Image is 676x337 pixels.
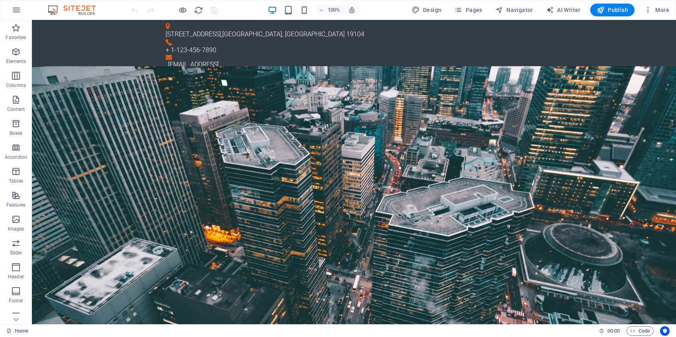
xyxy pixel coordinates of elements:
i: Reload page [194,6,203,15]
span: AI Writer [546,6,581,14]
button: 100% [316,5,344,15]
p: Header [8,274,24,280]
button: Pages [451,4,485,16]
span: Navigator [495,6,533,14]
p: Elements [6,58,26,65]
button: Navigator [492,4,536,16]
div: Design (Ctrl+Alt+Y) [409,4,445,16]
p: Images [8,226,24,232]
button: More [641,4,672,16]
p: Content [7,106,25,112]
span: More [644,6,669,14]
span: Code [630,326,650,336]
img: Editor Logo [46,5,106,15]
p: Columns [6,82,26,89]
a: Click to cancel selection. Double-click to open Pages [6,326,28,336]
button: reload [194,5,203,15]
button: Publish [590,4,634,16]
h6: Session time [599,326,620,336]
p: Favorites [6,34,26,41]
p: Boxes [10,130,23,136]
span: : [613,328,614,334]
button: Click here to leave preview mode and continue editing [178,5,187,15]
p: Footer [9,298,23,304]
button: Design [409,4,445,16]
p: Tables [9,178,23,184]
h6: 100% [328,5,340,15]
span: Publish [597,6,628,14]
i: On resize automatically adjust zoom level to fit chosen device. [348,6,356,14]
button: AI Writer [543,4,584,16]
button: Usercentrics [660,326,670,336]
span: Pages [454,6,482,14]
button: Code [627,326,654,336]
p: Slider [10,250,22,256]
span: Design [412,6,442,14]
span: 00 00 [607,326,620,336]
p: Accordion [5,154,27,160]
p: Features [6,202,26,208]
